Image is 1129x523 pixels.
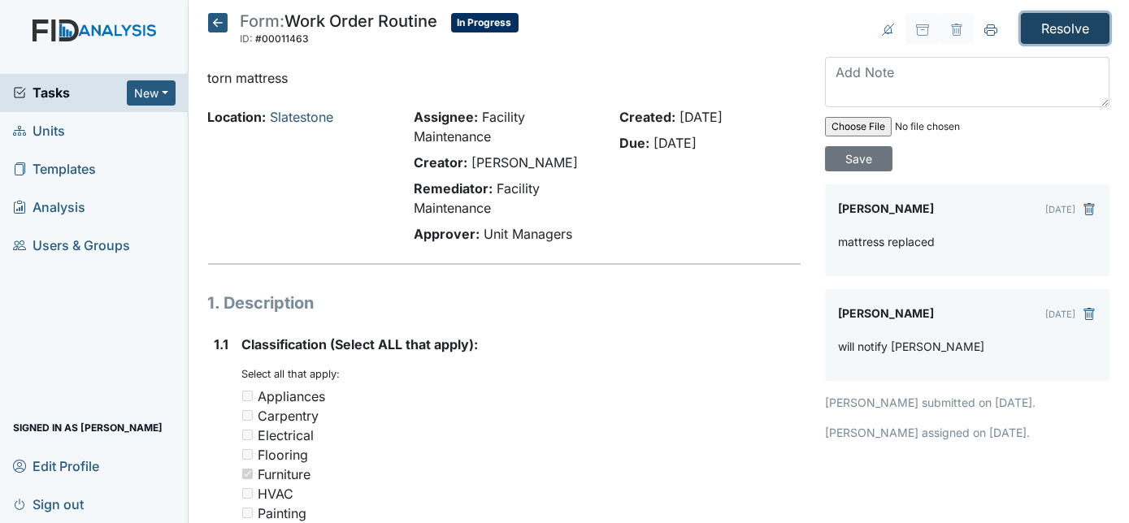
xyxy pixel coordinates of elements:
input: HVAC [242,488,253,499]
span: Signed in as [PERSON_NAME] [13,415,163,440]
input: Resolve [1021,13,1109,44]
div: Appliances [258,387,326,406]
div: Work Order Routine [241,13,438,49]
span: [DATE] [680,109,723,125]
strong: Assignee: [414,109,478,125]
span: ID: [241,32,254,45]
span: Users & Groups [13,233,130,258]
div: Flooring [258,445,309,465]
span: In Progress [451,13,519,32]
span: Unit Managers [484,226,572,242]
span: Units [13,119,65,144]
label: [PERSON_NAME] [838,197,934,220]
strong: Remediator: [414,180,493,197]
span: Classification (Select ALL that apply): [242,336,479,352]
p: mattress replaced [838,233,935,250]
button: New [127,80,176,106]
label: [PERSON_NAME] [838,302,934,325]
strong: Creator: [414,154,467,171]
p: torn mattress [208,68,801,88]
span: Form: [241,11,285,31]
div: Furniture [258,465,311,484]
p: [PERSON_NAME] submitted on [DATE]. [825,394,1109,411]
small: [DATE] [1045,204,1075,215]
input: Painting [242,508,253,518]
span: Analysis [13,195,85,220]
a: Tasks [13,83,127,102]
input: Furniture [242,469,253,479]
strong: Due: [619,135,649,151]
input: Carpentry [242,410,253,421]
h1: 1. Description [208,291,801,315]
input: Electrical [242,430,253,440]
div: HVAC [258,484,294,504]
div: Carpentry [258,406,319,426]
span: #00011463 [256,32,310,45]
input: Flooring [242,449,253,460]
small: Select all that apply: [242,368,341,380]
div: Painting [258,504,307,523]
strong: Created: [619,109,675,125]
a: Slatestone [271,109,334,125]
span: Sign out [13,491,84,517]
span: Templates [13,157,96,182]
small: [DATE] [1045,309,1075,320]
p: [PERSON_NAME] assigned on [DATE]. [825,424,1109,441]
input: Appliances [242,391,253,401]
strong: Approver: [414,226,480,242]
strong: Location: [208,109,267,125]
span: [PERSON_NAME] [471,154,578,171]
input: Save [825,146,892,171]
span: Edit Profile [13,453,99,478]
span: [DATE] [654,135,697,151]
label: 1.1 [215,335,229,354]
p: will notify [PERSON_NAME] [838,338,984,355]
div: Electrical [258,426,315,445]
